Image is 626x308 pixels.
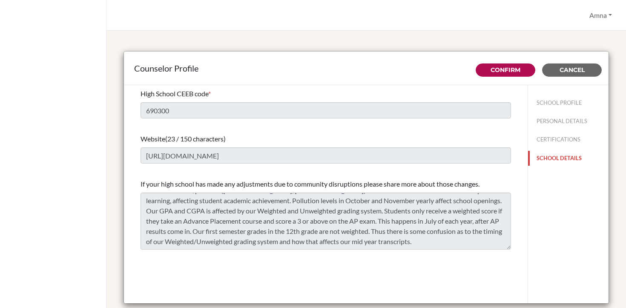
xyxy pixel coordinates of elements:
button: Amna [586,7,616,23]
textarea: [MEDICAL_DATA] disruptions have affected student's academic achievement and GPA. Political instab... [141,193,511,250]
button: PERSONAL DETAILS [528,114,609,129]
span: (23 / 150 characters) [165,135,226,143]
span: High School CEEB code [141,89,208,98]
span: If your high school has made any adjustments due to community disruptions please share more about... [141,180,480,188]
button: CERTIFICATIONS [528,132,609,147]
button: SCHOOL PROFILE [528,95,609,110]
button: SCHOOL DETAILS [528,151,609,166]
span: Website [141,135,165,143]
div: Counselor Profile [134,62,598,75]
